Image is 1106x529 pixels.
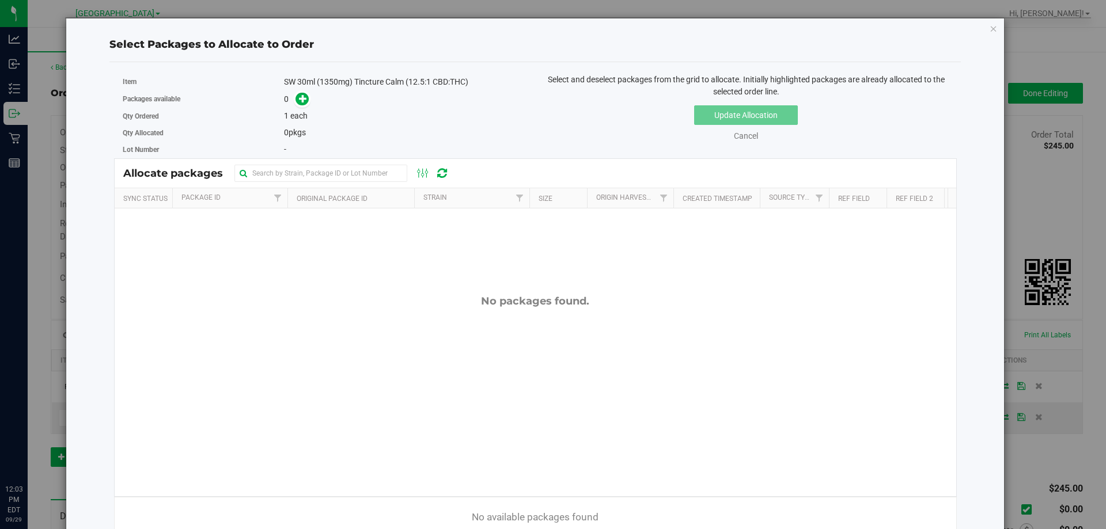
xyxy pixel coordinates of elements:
label: Qty Allocated [123,128,285,138]
label: Packages available [123,94,285,104]
span: 1 [284,111,289,120]
div: No packages found. [115,295,957,307]
a: Created Timestamp [683,195,752,203]
a: Filter [809,188,828,208]
label: Qty Ordered [123,111,285,121]
button: Update Allocation [694,105,798,125]
p: No available packages found [115,510,957,525]
a: Filter [268,188,287,208]
span: Allocate packages [123,167,234,180]
iframe: Resource center [12,437,46,471]
span: pkgs [284,128,306,137]
a: Cancel [734,131,758,140]
label: Item [123,77,285,87]
a: Ref Field [838,195,870,203]
span: each [290,111,308,120]
div: SW 30ml (1350mg) Tincture Calm (12.5:1 CBD:THC) [284,76,527,88]
a: Package Id [181,193,221,201]
a: Strain [423,193,447,201]
div: Select Packages to Allocate to Order [109,37,961,52]
a: Filter [510,188,529,208]
span: 0 [284,128,289,137]
a: Size [539,195,552,203]
span: 0 [284,94,289,104]
span: - [284,144,286,154]
a: Filter [654,188,673,208]
label: Lot Number [123,144,285,155]
a: Source Type [769,193,813,201]
input: Search by Strain, Package ID or Lot Number [234,165,407,182]
span: Select and deselect packages from the grid to allocate. Initially highlighted packages are alread... [548,75,945,96]
a: Origin Harvests [596,193,654,201]
a: Ref Field 2 [896,195,933,203]
a: Sync Status [123,195,168,203]
a: Original Package ID [297,195,368,203]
